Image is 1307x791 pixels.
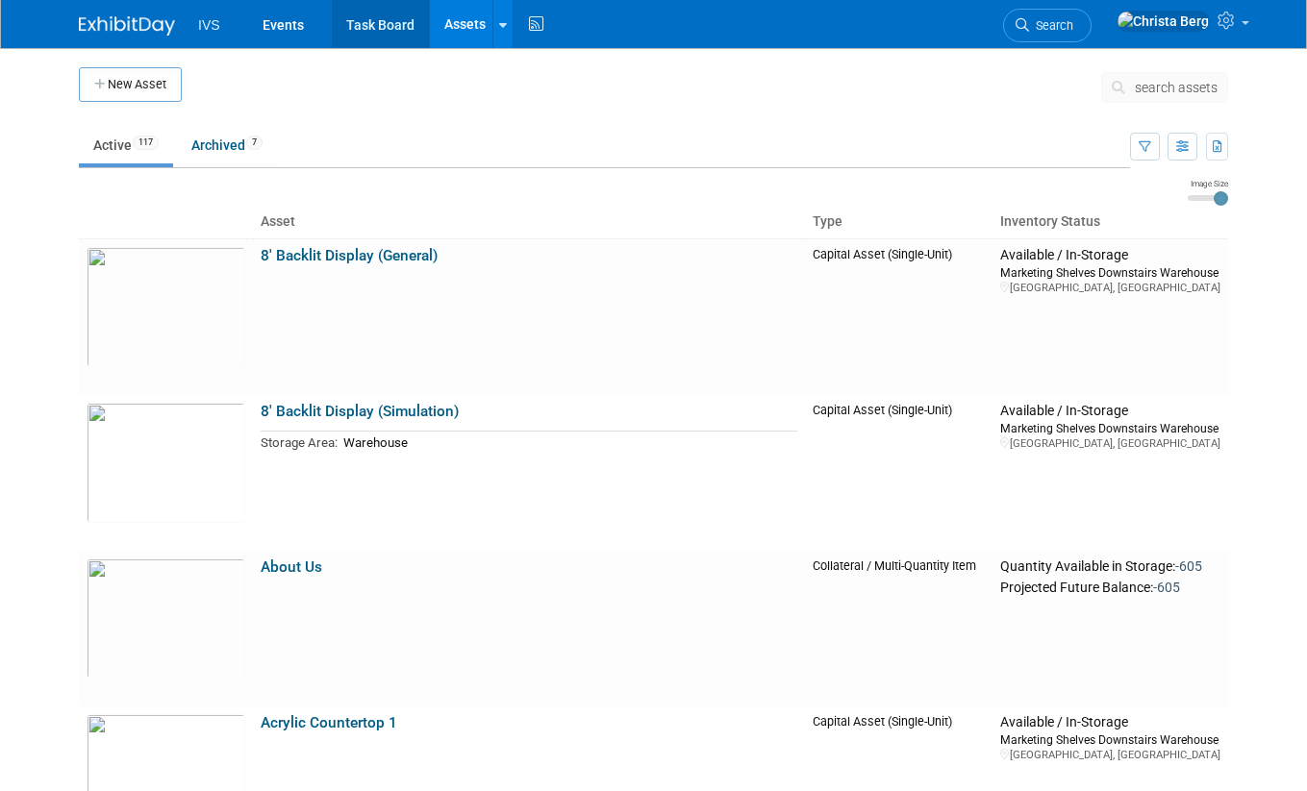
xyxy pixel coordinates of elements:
[1000,281,1220,295] div: [GEOGRAPHIC_DATA], [GEOGRAPHIC_DATA]
[1000,436,1220,451] div: [GEOGRAPHIC_DATA], [GEOGRAPHIC_DATA]
[1135,80,1218,95] span: search assets
[1000,714,1220,731] div: Available / In-Storage
[1000,264,1220,281] div: Marketing Shelves Downstairs Warehouse
[50,50,212,65] div: Domain: [DOMAIN_NAME]
[31,31,46,46] img: logo_orange.svg
[1000,576,1220,597] div: Projected Future Balance:
[1188,178,1228,189] div: Image Size
[1000,247,1220,264] div: Available / In-Storage
[805,395,993,551] td: Capital Asset (Single-Unit)
[79,16,175,36] img: ExhibitDay
[338,432,797,454] td: Warehouse
[213,113,324,126] div: Keywords by Traffic
[1101,72,1228,103] button: search assets
[79,67,182,102] button: New Asset
[805,238,993,395] td: Capital Asset (Single-Unit)
[54,31,94,46] div: v 4.0.25
[1000,558,1220,576] div: Quantity Available in Storage:
[177,127,277,163] a: Archived7
[1000,748,1220,762] div: [GEOGRAPHIC_DATA], [GEOGRAPHIC_DATA]
[805,206,993,238] th: Type
[1117,11,1210,32] img: Christa Berg
[261,558,322,576] a: About Us
[198,17,220,33] span: IVS
[133,136,159,150] span: 117
[261,247,438,264] a: 8' Backlit Display (General)
[253,206,805,238] th: Asset
[1029,18,1073,33] span: Search
[191,111,207,127] img: tab_keywords_by_traffic_grey.svg
[73,113,172,126] div: Domain Overview
[1153,580,1180,595] span: -605
[31,50,46,65] img: website_grey.svg
[246,136,263,150] span: 7
[261,435,338,450] span: Storage Area:
[261,403,459,420] a: 8' Backlit Display (Simulation)
[805,551,993,706] td: Collateral / Multi-Quantity Item
[1003,9,1092,42] a: Search
[1175,558,1202,574] span: -605
[79,127,173,163] a: Active117
[1000,403,1220,420] div: Available / In-Storage
[1000,420,1220,436] div: Marketing Shelves Downstairs Warehouse
[52,111,67,127] img: tab_domain_overview_orange.svg
[261,714,397,731] a: Acrylic Countertop 1
[1000,731,1220,748] div: Marketing Shelves Downstairs Warehouse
